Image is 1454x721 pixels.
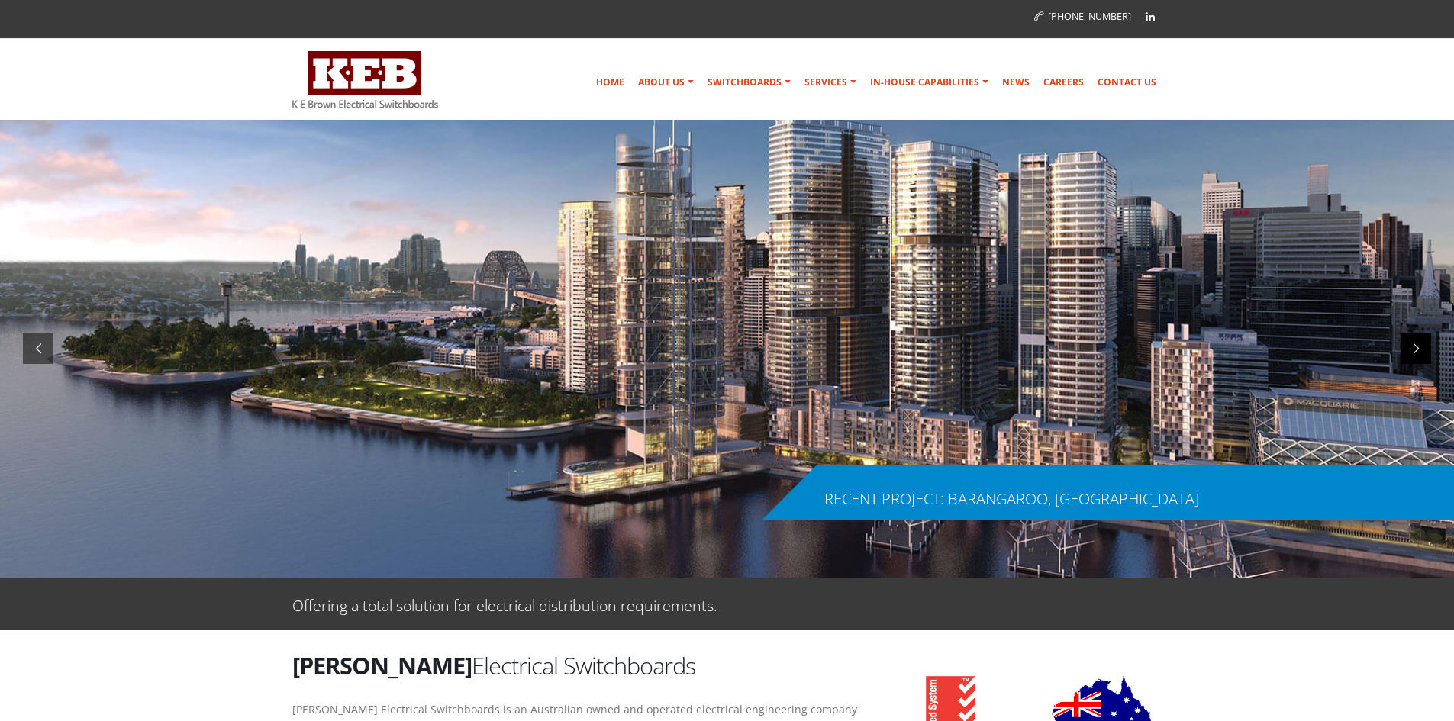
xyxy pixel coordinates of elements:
a: Careers [1037,67,1090,98]
a: Services [798,67,862,98]
a: [PHONE_NUMBER] [1034,10,1131,23]
a: Contact Us [1091,67,1162,98]
img: K E Brown Electrical Switchboards [292,51,438,108]
a: About Us [632,67,700,98]
a: Switchboards [701,67,797,98]
a: Linkedin [1139,5,1162,28]
a: News [996,67,1036,98]
strong: [PERSON_NAME] [292,649,472,681]
a: Home [590,67,630,98]
div: RECENT PROJECT: BARANGAROO, [GEOGRAPHIC_DATA] [824,491,1199,507]
h2: Electrical Switchboards [292,649,865,681]
a: In-house Capabilities [864,67,995,98]
p: Offering a total solution for electrical distribution requirements. [292,593,717,615]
